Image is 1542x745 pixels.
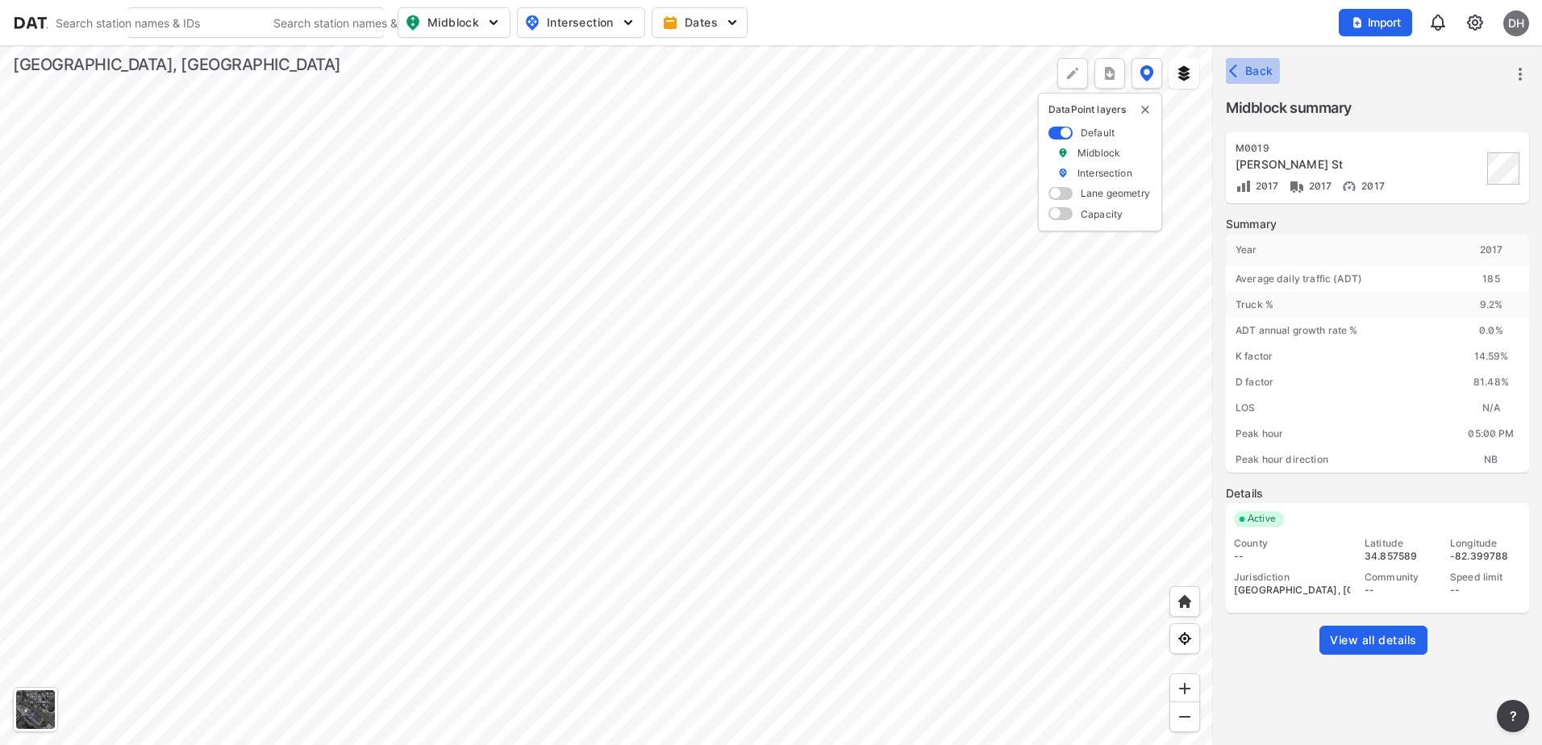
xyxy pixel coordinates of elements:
[1507,60,1534,88] button: more
[1341,178,1357,194] img: Vehicle speed
[1497,700,1529,732] button: more
[1102,65,1118,81] img: xqJnZQTG2JQi0x5lvmkeSNbbgIiQD62bqHG8IfrOzanD0FsRdYrij6fAAAAAElFTkSuQmCC
[1226,97,1529,119] label: Midblock summary
[1081,186,1150,200] label: Lane geometry
[13,53,341,76] div: [GEOGRAPHIC_DATA], [GEOGRAPHIC_DATA]
[1177,709,1193,725] img: MAAAAAElFTkSuQmCC
[665,15,737,31] span: Dates
[1177,593,1193,610] img: +XpAUvaXAN7GudzAAAAAElFTkSuQmCC
[1139,103,1152,116] button: delete
[1365,584,1436,597] div: --
[523,13,542,32] img: map_pin_int.54838e6b.svg
[1450,550,1521,563] div: -82.399788
[1507,706,1519,726] span: ?
[398,7,511,38] button: Midblock
[1226,343,1453,369] div: K factor
[1048,103,1152,116] p: DataPoint layers
[1169,701,1200,732] div: Zoom out
[1139,103,1152,116] img: close-external-leyer.3061a1c7.svg
[1226,395,1453,421] div: LOS
[1077,146,1120,160] label: Midblock
[1289,178,1305,194] img: Vehicle class
[724,15,740,31] img: 5YPKRKmlfpI5mqlR8AD95paCi+0kK1fRFDJSaMmawlwaeJcJwk9O2fotCW5ve9gAAAAASUVORK5CYII=
[1453,369,1529,395] div: 81.48%
[1226,369,1453,395] div: D factor
[1236,142,1482,155] div: M0019
[517,7,645,38] button: Intersection
[1081,207,1123,221] label: Capacity
[1234,550,1350,563] div: --
[1232,63,1273,79] span: Back
[1365,571,1436,584] div: Community
[1057,146,1069,160] img: marker_Midblock.5ba75e30.svg
[1465,13,1485,32] img: cids17cp3yIFEOpj3V8A9qJSH103uA521RftCD4eeui4ksIb+krbm5XvIjxD52OS6NWLn9gAAAAAElFTkSuQmCC
[48,10,265,35] input: Search
[1065,65,1081,81] img: +Dz8AAAAASUVORK5CYII=
[1176,65,1192,81] img: layers.ee07997e.svg
[1140,65,1154,81] img: data-point-layers.37681fc9.svg
[1169,586,1200,617] div: Home
[652,7,748,38] button: Dates
[1453,234,1529,266] div: 2017
[1234,571,1350,584] div: Jurisdiction
[1357,180,1385,192] span: 2017
[1453,421,1529,447] div: 05:00 PM
[1453,292,1529,318] div: 9.2 %
[1453,343,1529,369] div: 14.59%
[1365,550,1436,563] div: 34.857589
[1177,680,1193,697] img: ZvzfEJKXnyWIrJytrsY285QMwk63cM6Drc+sIAAAAASUVORK5CYII=
[1169,673,1200,704] div: Zoom in
[1453,266,1529,292] div: 185
[1226,216,1529,232] label: Summary
[1226,292,1453,318] div: Truck %
[1330,632,1417,648] span: View all details
[662,15,678,31] img: calendar-gold.39a51dde.svg
[1428,13,1448,32] img: 8A77J+mXikMhHQAAAAASUVORK5CYII=
[1241,511,1284,527] span: Active
[1081,126,1115,139] label: Default
[1450,537,1521,550] div: Longitude
[1077,166,1132,180] label: Intersection
[1339,15,1419,30] a: Import
[1057,58,1088,89] div: Polygon tool
[1453,447,1529,472] div: NB
[1226,485,1529,502] label: Details
[1234,537,1350,550] div: County
[1348,15,1402,31] span: Import
[1234,584,1350,597] div: [GEOGRAPHIC_DATA], [GEOGRAPHIC_DATA]
[13,687,58,732] div: Toggle basemap
[1094,58,1125,89] button: more
[524,13,635,32] span: Intersection
[1131,58,1162,89] button: DataPoint layers
[1057,166,1069,180] img: marker_Intersection.6861001b.svg
[1339,9,1412,36] button: Import
[1226,234,1453,266] div: Year
[405,13,500,32] span: Midblock
[1236,178,1252,194] img: Volume count
[1365,537,1436,550] div: Latitude
[1305,180,1332,192] span: 2017
[1177,631,1193,647] img: zeq5HYn9AnE9l6UmnFLPAAAAAElFTkSuQmCC
[1252,180,1279,192] span: 2017
[1226,447,1453,472] div: Peak hour direction
[1226,266,1453,292] div: Average daily traffic (ADT)
[1503,10,1529,36] div: DH
[1226,421,1453,447] div: Peak hour
[1453,318,1529,343] div: 0.0 %
[1453,395,1529,421] div: N/A
[620,15,636,31] img: 5YPKRKmlfpI5mqlR8AD95paCi+0kK1fRFDJSaMmawlwaeJcJwk9O2fotCW5ve9gAAAAASUVORK5CYII=
[13,15,114,31] img: dataPointLogo.9353c09d.svg
[403,13,423,32] img: map_pin_mid.602f9df1.svg
[1169,623,1200,654] div: View my location
[1169,58,1199,89] button: External layers
[1226,318,1453,343] div: ADT annual growth rate %
[1226,58,1280,84] button: Back
[1450,584,1521,597] div: --
[265,10,483,35] input: Search
[1236,156,1482,173] div: Barrett St
[1450,571,1521,584] div: Speed limit
[1351,16,1364,29] img: file_add.62c1e8a2.svg
[486,15,502,31] img: 5YPKRKmlfpI5mqlR8AD95paCi+0kK1fRFDJSaMmawlwaeJcJwk9O2fotCW5ve9gAAAAASUVORK5CYII=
